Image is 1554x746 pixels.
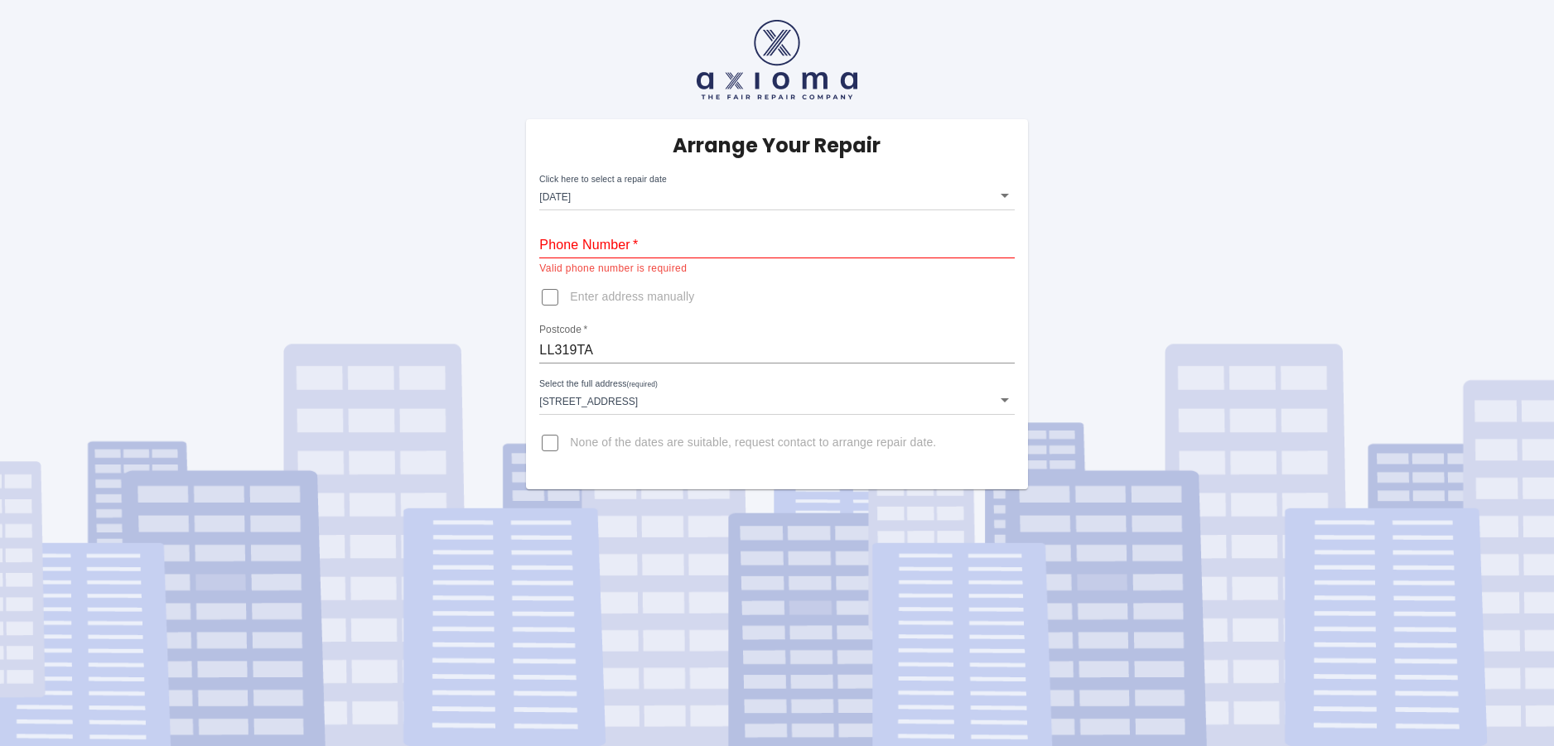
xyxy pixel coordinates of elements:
[570,435,936,451] span: None of the dates are suitable, request contact to arrange repair date.
[539,378,658,391] label: Select the full address
[539,180,1014,210] div: [DATE]
[539,323,587,337] label: Postcode
[539,261,1014,277] p: Valid phone number is required
[539,385,1014,415] div: [STREET_ADDRESS]
[627,380,658,387] small: (required)
[570,289,694,306] span: Enter address manually
[673,132,881,159] h5: Arrange Your Repair
[697,20,857,99] img: axioma
[539,173,667,185] label: Click here to select a repair date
